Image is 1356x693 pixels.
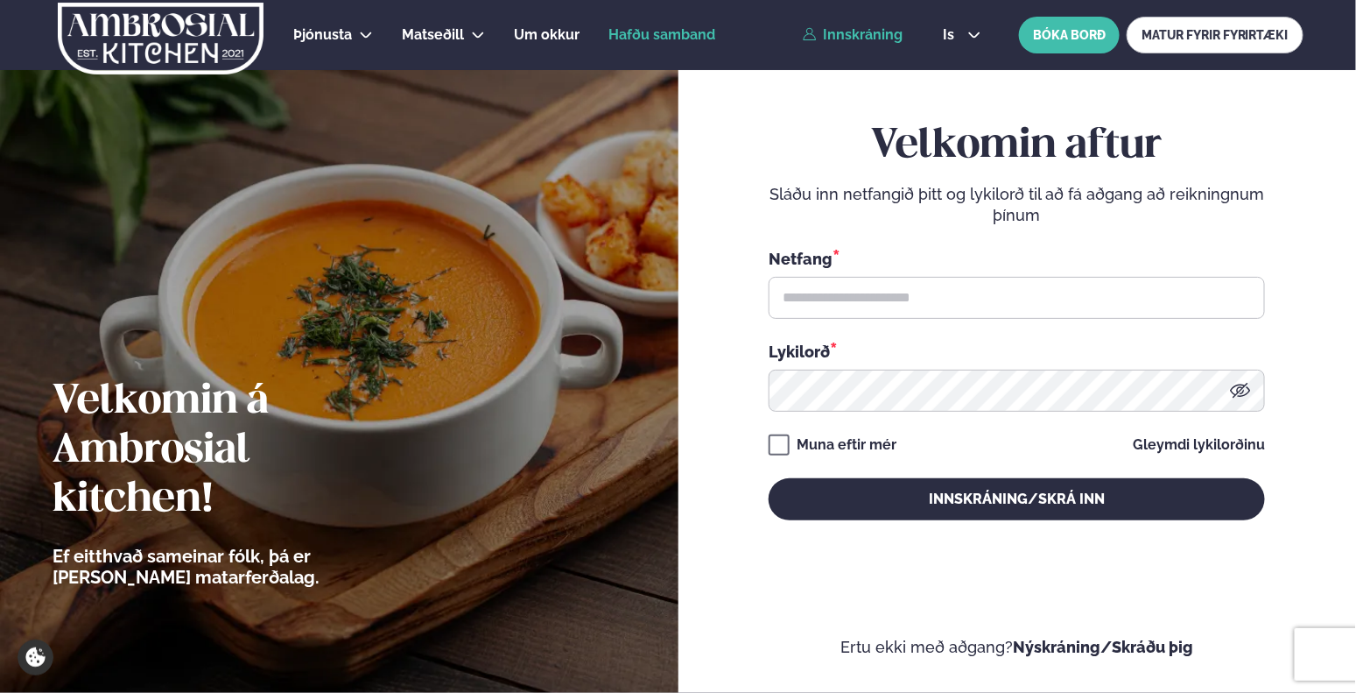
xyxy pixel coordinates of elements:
[53,378,416,525] h2: Velkomin á Ambrosial kitchen!
[402,26,464,43] span: Matseðill
[1127,17,1303,53] a: MATUR FYRIR FYRIRTÆKI
[769,478,1265,520] button: Innskráning/Skrá inn
[1019,17,1120,53] button: BÓKA BORÐ
[18,640,53,675] a: Cookie settings
[803,27,903,43] a: Innskráning
[56,3,265,74] img: logo
[608,25,715,46] a: Hafðu samband
[769,247,1265,270] div: Netfang
[731,637,1304,658] p: Ertu ekki með aðgang?
[514,25,580,46] a: Um okkur
[402,25,464,46] a: Matseðill
[944,28,960,42] span: is
[769,122,1265,171] h2: Velkomin aftur
[1013,638,1193,656] a: Nýskráning/Skráðu þig
[293,25,352,46] a: Þjónusta
[608,26,715,43] span: Hafðu samband
[1133,438,1265,452] a: Gleymdi lykilorðinu
[293,26,352,43] span: Þjónusta
[53,546,416,588] p: Ef eitthvað sameinar fólk, þá er [PERSON_NAME] matarferðalag.
[769,184,1265,226] p: Sláðu inn netfangið þitt og lykilorð til að fá aðgang að reikningnum þínum
[769,340,1265,363] div: Lykilorð
[930,28,995,42] button: is
[514,26,580,43] span: Um okkur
